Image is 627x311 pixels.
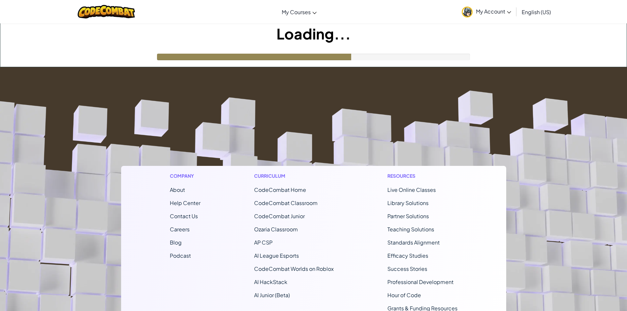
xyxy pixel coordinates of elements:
[170,252,191,259] a: Podcast
[0,23,627,44] h1: Loading...
[254,199,318,206] a: CodeCombat Classroom
[387,278,454,285] a: Professional Development
[387,213,429,220] a: Partner Solutions
[522,9,551,15] span: English (US)
[170,172,200,179] h1: Company
[254,265,334,272] a: CodeCombat Worlds on Roblox
[254,186,306,193] span: CodeCombat Home
[254,172,334,179] h1: Curriculum
[458,1,514,22] a: My Account
[254,213,305,220] a: CodeCombat Junior
[387,265,427,272] a: Success Stories
[282,9,311,15] span: My Courses
[387,199,429,206] a: Library Solutions
[254,278,287,285] a: AI HackStack
[387,186,436,193] a: Live Online Classes
[170,213,198,220] span: Contact Us
[462,7,473,17] img: avatar
[254,226,298,233] a: Ozaria Classroom
[170,226,190,233] a: Careers
[78,5,135,18] img: CodeCombat logo
[170,199,200,206] a: Help Center
[476,8,511,15] span: My Account
[387,172,457,179] h1: Resources
[254,252,299,259] a: AI League Esports
[254,239,273,246] a: AP CSP
[518,3,554,21] a: English (US)
[170,186,185,193] a: About
[254,292,290,298] a: AI Junior (Beta)
[170,239,182,246] a: Blog
[278,3,320,21] a: My Courses
[387,292,421,298] a: Hour of Code
[387,226,434,233] a: Teaching Solutions
[387,239,440,246] a: Standards Alignment
[387,252,428,259] a: Efficacy Studies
